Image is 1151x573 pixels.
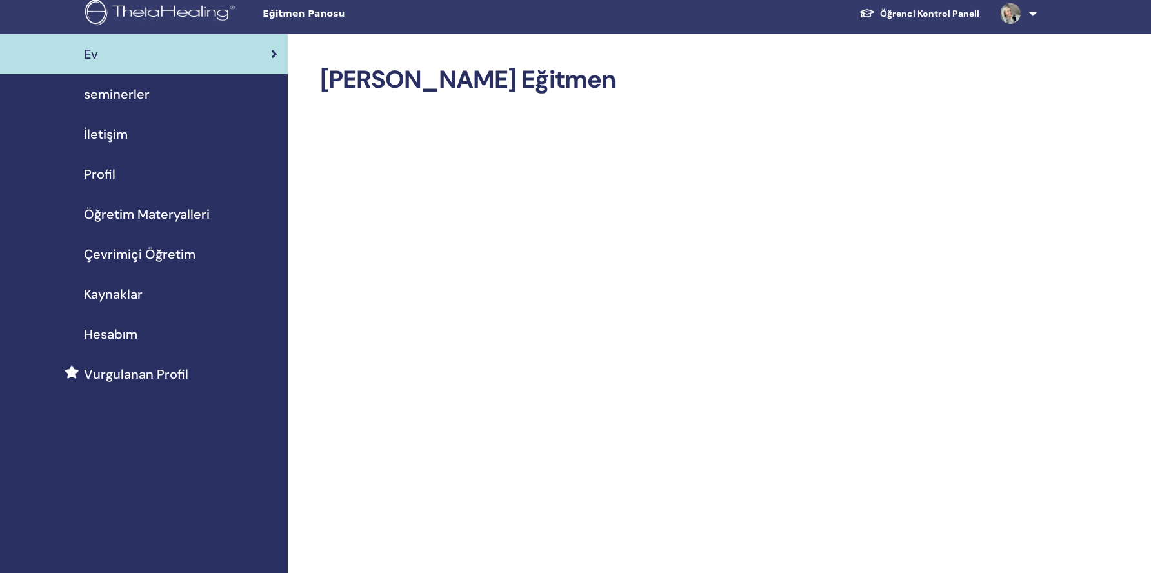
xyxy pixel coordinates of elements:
[859,8,875,19] img: graduation-cap-white.svg
[320,65,1035,95] h2: [PERSON_NAME] Eğitmen
[84,205,210,224] span: Öğretim Materyalleri
[84,45,98,64] span: Ev
[84,285,143,304] span: Kaynaklar
[263,7,456,21] span: Eğitmen Panosu
[84,165,115,184] span: Profil
[84,365,188,384] span: Vurgulanan Profil
[84,245,195,264] span: Çevrimiçi Öğretim
[849,2,990,26] a: Öğrenci Kontrol Paneli
[84,325,137,344] span: Hesabım
[84,85,150,104] span: seminerler
[1000,3,1021,24] img: default.jpg
[84,125,128,144] span: İletişim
